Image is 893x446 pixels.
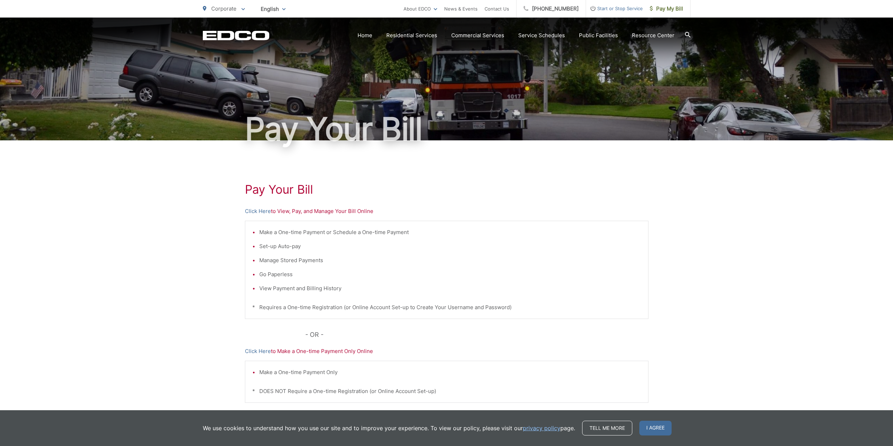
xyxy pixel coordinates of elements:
[404,5,437,13] a: About EDCO
[259,228,641,237] li: Make a One-time Payment or Schedule a One-time Payment
[259,284,641,293] li: View Payment and Billing History
[259,270,641,279] li: Go Paperless
[245,207,271,215] a: Click Here
[305,329,648,340] p: - OR -
[523,424,560,432] a: privacy policy
[579,31,618,40] a: Public Facilities
[203,424,575,432] p: We use cookies to understand how you use our site and to improve your experience. To view our pol...
[203,112,691,147] h1: Pay Your Bill
[255,3,291,15] span: English
[252,303,641,312] p: * Requires a One-time Registration (or Online Account Set-up to Create Your Username and Password)
[485,5,509,13] a: Contact Us
[259,256,641,265] li: Manage Stored Payments
[259,368,641,377] li: Make a One-time Payment Only
[211,5,236,12] span: Corporate
[386,31,437,40] a: Residential Services
[444,5,478,13] a: News & Events
[639,421,672,435] span: I agree
[582,421,632,435] a: Tell me more
[245,347,648,355] p: to Make a One-time Payment Only Online
[252,387,641,395] p: * DOES NOT Require a One-time Registration (or Online Account Set-up)
[203,31,269,40] a: EDCD logo. Return to the homepage.
[650,5,683,13] span: Pay My Bill
[632,31,674,40] a: Resource Center
[358,31,372,40] a: Home
[245,182,648,197] h1: Pay Your Bill
[518,31,565,40] a: Service Schedules
[451,31,504,40] a: Commercial Services
[245,347,271,355] a: Click Here
[245,207,648,215] p: to View, Pay, and Manage Your Bill Online
[259,242,641,251] li: Set-up Auto-pay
